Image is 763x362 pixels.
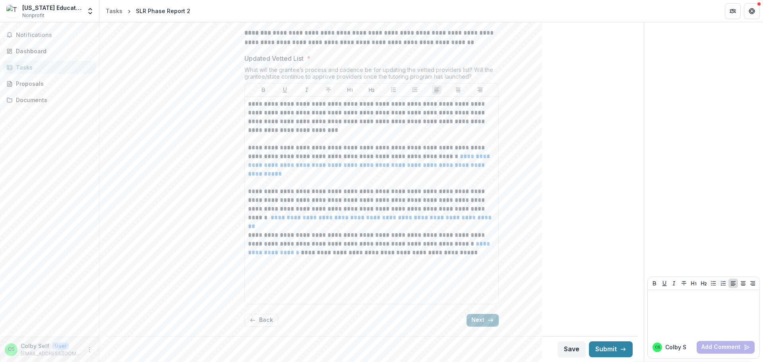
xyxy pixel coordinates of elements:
button: Heading 2 [699,279,709,288]
button: Italicize [669,279,679,288]
nav: breadcrumb [103,5,194,17]
button: Align Left [728,279,738,288]
button: Align Right [475,85,485,95]
button: Align Center [453,85,463,95]
button: Strike [679,279,689,288]
button: Align Right [748,279,757,288]
button: Notifications [3,29,96,41]
button: Back [244,314,278,327]
p: Colby S [665,343,686,351]
button: Open entity switcher [85,3,96,19]
div: Tasks [16,63,89,72]
p: [EMAIL_ADDRESS][DOMAIN_NAME][US_STATE] [21,350,81,357]
div: Colby Self [8,347,15,352]
button: More [85,345,94,354]
div: Documents [16,96,89,104]
a: Documents [3,93,96,106]
button: Ordered List [410,85,420,95]
button: Bullet List [709,279,718,288]
a: Proposals [3,77,96,90]
button: Heading 1 [689,279,699,288]
div: What will the grantee’s process and cadence be for updating the vetted providers list? Will the g... [244,66,499,83]
p: Updated Vetted List [244,54,304,63]
a: Dashboard [3,45,96,58]
button: Add Comment [697,341,755,354]
div: SLR Phase Report 2 [136,7,190,15]
button: Next [467,314,499,327]
div: Dashboard [16,47,89,55]
p: User [52,343,69,350]
a: Tasks [3,61,96,74]
div: [US_STATE] Education Agency [22,4,81,12]
a: Tasks [103,5,126,17]
span: Notifications [16,32,93,39]
button: Save [558,341,586,357]
button: Underline [280,85,290,95]
button: Heading 1 [345,85,355,95]
button: Partners [725,3,741,19]
button: Submit [589,341,633,357]
button: Heading 2 [367,85,376,95]
img: Texas Education Agency [6,5,19,17]
div: Tasks [106,7,122,15]
button: Get Help [744,3,760,19]
span: Nonprofit [22,12,45,19]
button: Underline [660,279,669,288]
div: Proposals [16,79,89,88]
button: Bold [650,279,659,288]
div: Colby Self [655,345,660,349]
button: Bullet List [389,85,398,95]
p: Colby Self [21,342,49,350]
button: Italicize [302,85,312,95]
button: Align Left [432,85,442,95]
button: Ordered List [718,279,728,288]
button: Bold [259,85,268,95]
button: Align Center [738,279,748,288]
button: Strike [323,85,333,95]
